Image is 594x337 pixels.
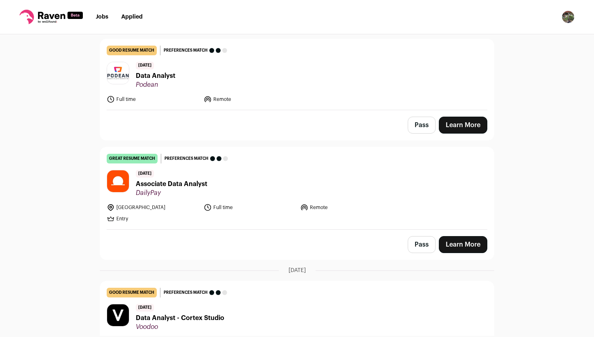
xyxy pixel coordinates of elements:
li: Full time [204,203,296,211]
li: [GEOGRAPHIC_DATA] [107,203,199,211]
span: Data Analyst [136,71,175,81]
a: Learn More [439,117,487,134]
span: Preferences match [164,46,208,54]
li: Full time [107,95,199,103]
button: Pass [408,117,436,134]
li: Entry [107,215,199,223]
button: Open dropdown [562,10,575,23]
span: Voodoo [136,323,224,331]
span: [DATE] [136,170,154,178]
div: good resume match [107,46,157,55]
span: Associate Data Analyst [136,179,207,189]
span: [DATE] [289,266,306,274]
span: Data Analyst - Cortex Studio [136,313,224,323]
a: Learn More [439,236,487,253]
a: Jobs [96,14,108,20]
span: [DATE] [136,304,154,312]
a: great resume match Preferences match [DATE] Associate Data Analyst DailyPay [GEOGRAPHIC_DATA] Ful... [100,147,494,229]
li: Remote [300,203,392,211]
a: Applied [121,14,143,20]
span: [DATE] [136,62,154,69]
button: Pass [408,236,436,253]
img: b8c658768861572a4ec26de497a370606ddae8aa3dc243c4cab0c6f1395fa216.jpg [107,170,129,192]
li: Remote [204,95,296,103]
a: good resume match Preferences match [DATE] Data Analyst Podean Full time Remote [100,39,494,110]
div: good resume match [107,288,157,297]
img: 4aeeebeda1c8970c5aa9baa5df6218c37b34110e4030b79f43dc54e19583f2f6.jpg [107,62,129,84]
span: Podean [136,81,175,89]
span: Preferences match [164,289,208,297]
span: Preferences match [164,155,209,163]
img: 16951668-medium_jpg [562,10,575,23]
div: great resume match [107,154,158,163]
span: DailyPay [136,189,207,197]
img: 0591a315c8b43cbeb420c231f6ff4b34c5dff3ff9cf6d42ca7dae9e5a2f5d3fa.png [107,304,129,326]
